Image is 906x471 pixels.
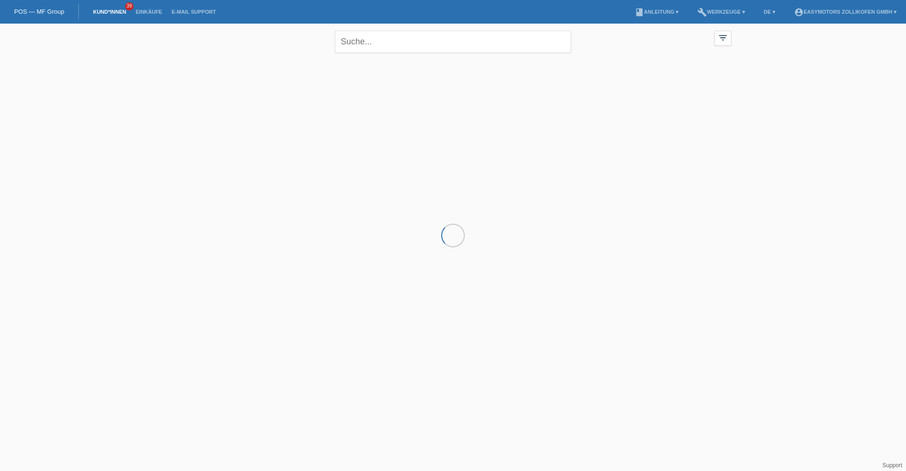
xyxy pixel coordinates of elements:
[167,9,221,15] a: E-Mail Support
[630,9,683,15] a: bookAnleitung ▾
[88,9,131,15] a: Kund*innen
[718,33,728,43] i: filter_list
[131,9,167,15] a: Einkäufe
[789,9,901,15] a: account_circleEasymotors Zollikofen GmbH ▾
[693,9,750,15] a: buildWerkzeuge ▾
[635,8,644,17] i: book
[794,8,804,17] i: account_circle
[14,8,64,15] a: POS — MF Group
[882,462,902,469] a: Support
[335,31,571,53] input: Suche...
[125,2,134,10] span: 39
[759,9,780,15] a: DE ▾
[697,8,707,17] i: build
